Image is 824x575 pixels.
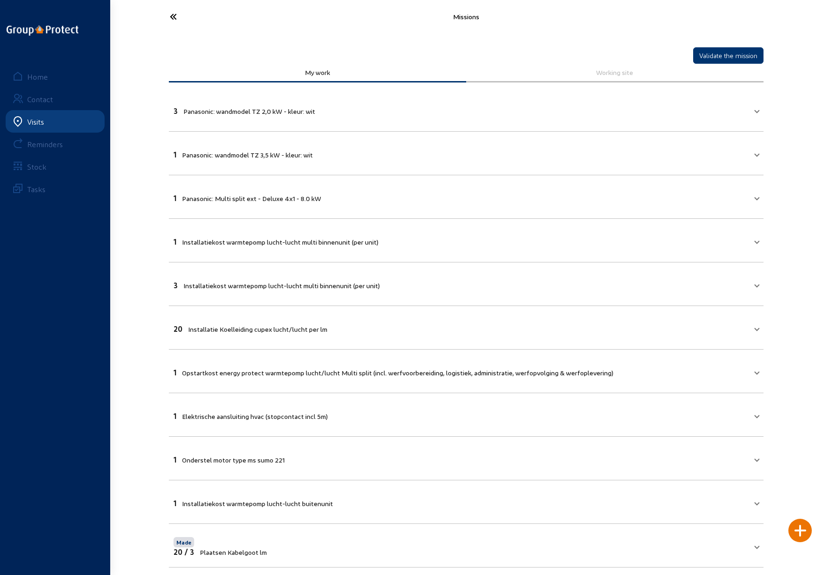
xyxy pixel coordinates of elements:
span: Installatie Koelleiding cupex lucht/lucht per lm [188,325,327,333]
a: Reminders [6,133,105,155]
span: Installatiekost warmtepomp lucht-lucht multi binnenunit (per unit) [183,282,380,290]
div: Home [27,72,48,81]
mat-expansion-panel-header: 1Installatiekost warmtepomp lucht-lucht multi binnenunit (per unit) [169,224,764,256]
span: 1 [174,411,176,420]
mat-expansion-panel-header: 1Elektrische aansluiting hvac (stopcontact incl 5m) [169,399,764,431]
mat-expansion-panel-header: 1Panasonic: wandmodel TZ 3,5 kW - kleur: wit [169,137,764,169]
a: Visits [6,110,105,133]
div: My work [175,68,460,76]
mat-expansion-panel-header: 1Panasonic: Multi split ext - Deluxe 4x1 - 8.0 kW [169,181,764,213]
span: 1 [174,368,176,377]
a: Contact [6,88,105,110]
img: logo-oneline.png [7,25,78,36]
span: Onderstel motor type ms sumo 221 [182,456,285,464]
span: Made [176,539,191,545]
span: 3 [174,281,178,290]
a: Home [6,65,105,88]
mat-expansion-panel-header: 1Opstartkost energy protect warmtepomp lucht/lucht Multi split (incl. werfvoorbereiding, logistie... [169,355,764,387]
span: 1 [174,237,176,246]
div: Tasks [27,185,45,194]
mat-expansion-panel-header: Made20 / 3Plaatsen Kabelgoot lm [169,530,764,561]
span: Elektrische aansluiting hvac (stopcontact incl 5m) [182,412,328,420]
div: Stock [27,162,46,171]
span: Panasonic: wandmodel TZ 2,0 kW - kleur: wit [183,107,315,115]
span: 1 [174,194,176,202]
span: Installatiekost warmtepomp lucht-lucht buitenunit [182,500,333,508]
span: Panasonic: wandmodel TZ 3,5 kW - kleur: wit [182,151,313,159]
span: Opstartkost energy protect warmtepomp lucht/lucht Multi split (incl. werfvoorbereiding, logistiek... [182,369,613,377]
span: 20 / 3 [174,547,194,556]
button: Validate the mission [693,47,764,64]
div: Working site [473,68,757,76]
mat-expansion-panel-header: 20Installatie Koelleiding cupex lucht/lucht per lm [169,312,764,344]
mat-expansion-panel-header: 1Onderstel motor type ms sumo 221 [169,442,764,474]
a: Tasks [6,178,105,200]
span: 3 [174,106,178,115]
div: Contact [27,95,53,104]
span: 20 [174,324,182,333]
a: Stock [6,155,105,178]
span: 1 [174,499,176,508]
mat-expansion-panel-header: 3Installatiekost warmtepomp lucht-lucht multi binnenunit (per unit) [169,268,764,300]
div: Missions [260,13,673,21]
span: Plaatsen Kabelgoot lm [200,548,267,556]
span: 1 [174,150,176,159]
mat-expansion-panel-header: 1Installatiekost warmtepomp lucht-lucht buitenunit [169,486,764,518]
div: Reminders [27,140,63,149]
span: Panasonic: Multi split ext - Deluxe 4x1 - 8.0 kW [182,194,321,202]
span: Installatiekost warmtepomp lucht-lucht multi binnenunit (per unit) [182,238,378,246]
div: Visits [27,117,44,126]
mat-expansion-panel-header: 3Panasonic: wandmodel TZ 2,0 kW - kleur: wit [169,94,764,126]
span: 1 [174,455,176,464]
